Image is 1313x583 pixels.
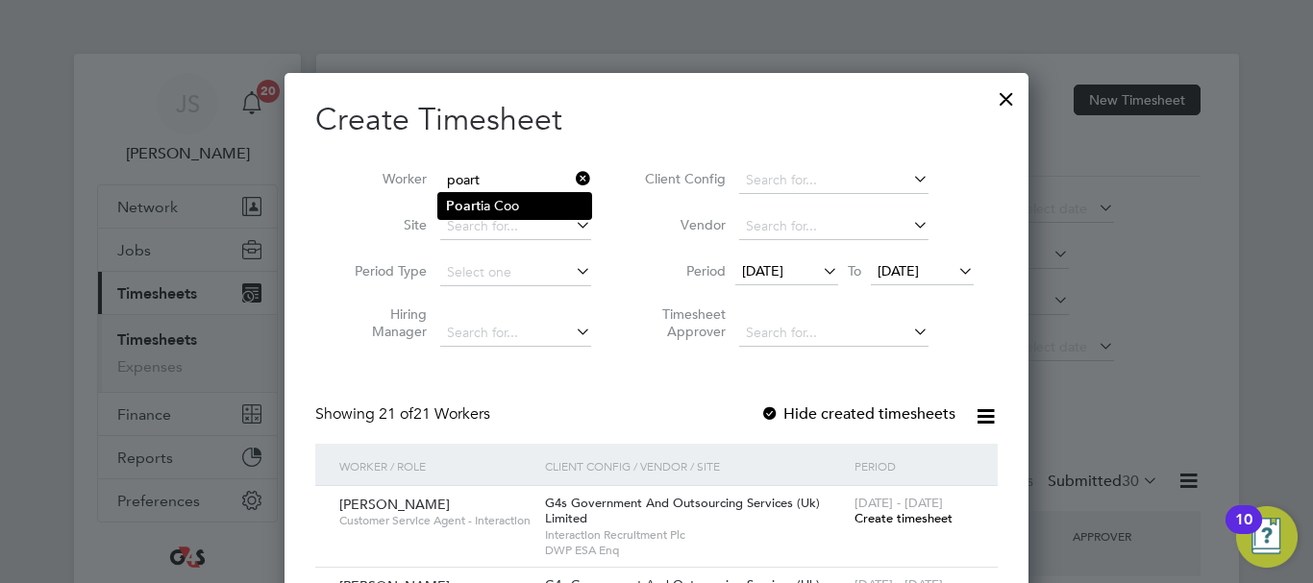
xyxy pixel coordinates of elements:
div: Showing [315,404,494,425]
span: 21 of [379,404,413,424]
label: Period Type [340,262,427,279]
label: Hiring Manager [340,305,427,340]
label: Client Config [639,170,726,187]
label: Vendor [639,216,726,233]
div: Period [850,444,979,488]
span: Interaction Recruitment Plc [545,527,845,543]
input: Search for... [440,167,591,194]
span: Create timesheet [855,510,953,526]
div: Client Config / Vendor / Site [540,444,850,488]
span: DWP ESA Enq [545,543,845,558]
span: 21 Workers [379,404,490,424]
div: 10 [1235,520,1252,545]
span: Customer Service Agent - Interaction [339,513,531,528]
h2: Create Timesheet [315,100,998,140]
li: ia Coo [438,193,591,219]
b: Poart [446,198,481,214]
label: Hide created timesheets [760,404,955,424]
input: Search for... [739,167,929,194]
input: Search for... [440,213,591,240]
span: [PERSON_NAME] [339,496,450,513]
span: G4s Government And Outsourcing Services (Uk) Limited [545,495,820,527]
label: Site [340,216,427,233]
input: Search for... [739,320,929,347]
label: Worker [340,170,427,187]
input: Search for... [440,320,591,347]
input: Search for... [739,213,929,240]
span: [DATE] [742,262,783,279]
label: Timesheet Approver [639,305,726,340]
span: [DATE] [878,262,919,279]
input: Select one [440,259,591,286]
div: Worker / Role [334,444,540,488]
span: [DATE] - [DATE] [855,495,943,511]
label: Period [639,262,726,279]
span: To [842,258,867,283]
button: Open Resource Center, 10 new notifications [1236,506,1298,568]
